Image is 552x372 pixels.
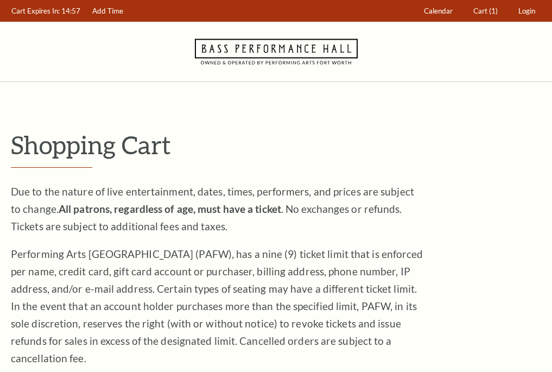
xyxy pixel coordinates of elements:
[11,185,414,232] span: Due to the nature of live entertainment, dates, times, performers, and prices are subject to chan...
[513,1,541,22] a: Login
[468,1,503,22] a: Cart (1)
[489,7,498,15] span: (1)
[59,203,281,215] strong: All patrons, regardless of age, must have a ticket
[473,7,487,15] span: Cart
[11,245,423,367] p: Performing Arts [GEOGRAPHIC_DATA] (PAFW), has a nine (9) ticket limit that is enforced per name, ...
[61,7,80,15] span: 14:57
[419,1,458,22] a: Calendar
[11,131,541,159] p: Shopping Cart
[87,1,129,22] a: Add Time
[11,7,60,15] span: Cart Expires In:
[518,7,535,15] span: Login
[424,7,453,15] span: Calendar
